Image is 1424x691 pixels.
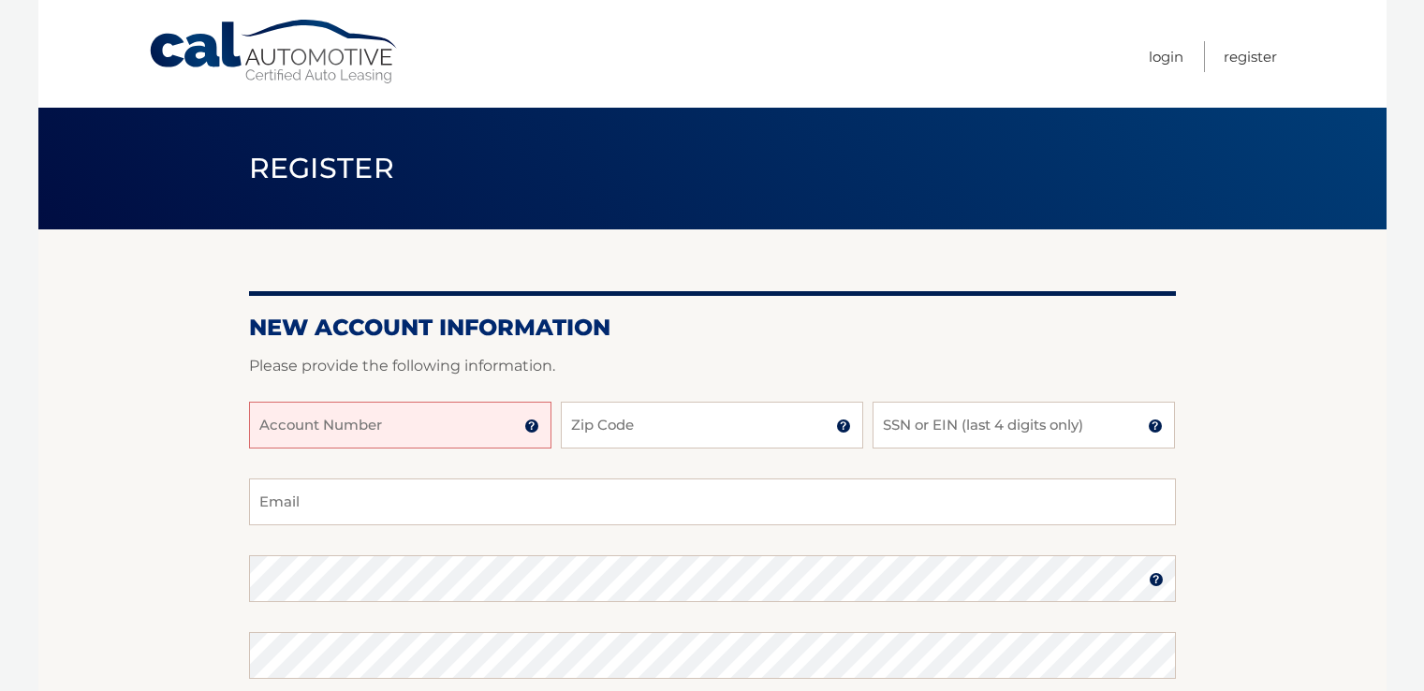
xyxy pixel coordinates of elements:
[249,402,551,448] input: Account Number
[148,19,401,85] a: Cal Automotive
[524,419,539,434] img: tooltip.svg
[836,419,851,434] img: tooltip.svg
[873,402,1175,448] input: SSN or EIN (last 4 digits only)
[249,478,1176,525] input: Email
[249,151,395,185] span: Register
[561,402,863,448] input: Zip Code
[1149,41,1183,72] a: Login
[249,314,1176,342] h2: New Account Information
[1149,572,1164,587] img: tooltip.svg
[249,353,1176,379] p: Please provide the following information.
[1148,419,1163,434] img: tooltip.svg
[1224,41,1277,72] a: Register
